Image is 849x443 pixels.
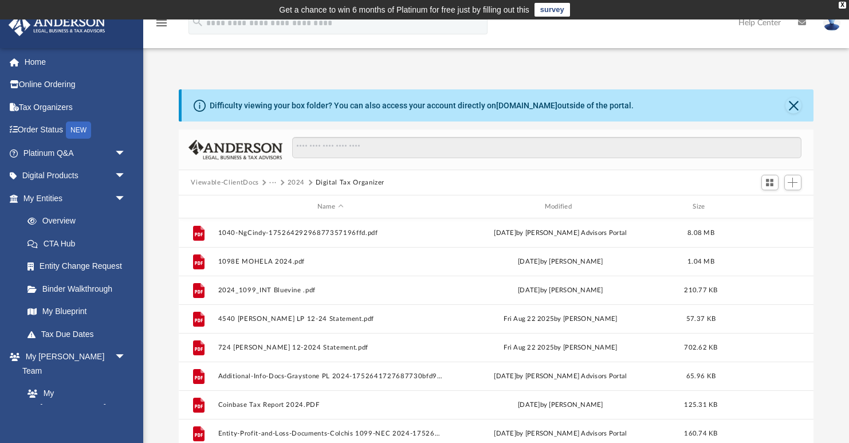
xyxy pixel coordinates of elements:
[218,430,443,437] button: Entity-Profit-and-Loss-Documents-Colchis 1099-NEC 2024-1752639167687726bf4563b.pdf
[8,73,143,96] a: Online Ordering
[447,202,673,212] div: Modified
[288,178,305,188] button: 2024
[16,255,143,278] a: Entity Change Request
[448,343,673,353] div: Fri Aug 22 2025 by [PERSON_NAME]
[448,429,673,439] div: [DATE] by [PERSON_NAME] Advisors Portal
[448,314,673,324] div: Fri Aug 22 2025 by [PERSON_NAME]
[16,382,132,433] a: My [PERSON_NAME] Team
[686,373,716,379] span: 65.96 KB
[316,178,385,188] button: Digital Tax Organizer
[218,315,443,323] button: 4540 [PERSON_NAME] LP 12-24 Statement.pdf
[448,228,673,238] div: [DATE] by [PERSON_NAME] Advisors Portal
[839,2,846,9] div: close
[115,187,137,210] span: arrow_drop_down
[8,96,143,119] a: Tax Organizers
[155,16,168,30] i: menu
[784,175,801,191] button: Add
[183,202,212,212] div: id
[8,187,143,210] a: My Entitiesarrow_drop_down
[8,346,137,382] a: My [PERSON_NAME] Teamarrow_drop_down
[761,175,779,191] button: Switch to Grid View
[66,121,91,139] div: NEW
[5,14,109,36] img: Anderson Advisors Platinum Portal
[115,164,137,188] span: arrow_drop_down
[279,3,529,17] div: Get a chance to win 6 months of Platinum for free just by filling out this
[8,164,143,187] a: Digital Productsarrow_drop_down
[218,401,443,409] button: Coinbase Tax Report 2024.PDF
[686,316,716,322] span: 57.37 KB
[448,285,673,296] div: [DATE] by [PERSON_NAME]
[191,15,204,28] i: search
[8,142,143,164] a: Platinum Q&Aarrow_drop_down
[8,119,143,142] a: Order StatusNEW
[448,400,673,410] div: [DATE] by [PERSON_NAME]
[210,100,634,112] div: Difficulty viewing your box folder? You can also access your account directly on outside of the p...
[292,137,801,159] input: Search files and folders
[684,344,717,351] span: 702.62 KB
[16,323,143,346] a: Tax Due Dates
[115,346,137,369] span: arrow_drop_down
[155,22,168,30] a: menu
[115,142,137,165] span: arrow_drop_down
[16,277,143,300] a: Binder Walkthrough
[687,230,714,236] span: 8.08 MB
[684,287,717,293] span: 210.77 KB
[218,373,443,380] button: Additional-Info-Docs-Graystone PL 2024-1752641727687730bfd96b6.pdf
[191,178,258,188] button: Viewable-ClientDocs
[729,202,809,212] div: id
[823,14,840,31] img: User Pic
[687,258,714,265] span: 1.04 MB
[496,101,557,110] a: [DOMAIN_NAME]
[218,258,443,265] button: 1098E MOHELA 2024.pdf
[218,229,443,237] button: 1040-NgCindy-17526429296877357196ffd.pdf
[16,232,143,255] a: CTA Hub
[217,202,442,212] div: Name
[218,344,443,351] button: 724 [PERSON_NAME] 12-2024 Statement.pdf
[448,371,673,382] div: [DATE] by [PERSON_NAME] Advisors Portal
[8,50,143,73] a: Home
[448,257,673,267] div: [DATE] by [PERSON_NAME]
[16,210,143,233] a: Overview
[269,178,277,188] button: ···
[684,402,717,408] span: 125.31 KB
[534,3,570,17] a: survey
[218,287,443,294] button: 2024_1099_INT Bluevine .pdf
[678,202,724,212] div: Size
[785,97,801,113] button: Close
[684,430,717,437] span: 160.74 KB
[16,300,137,323] a: My Blueprint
